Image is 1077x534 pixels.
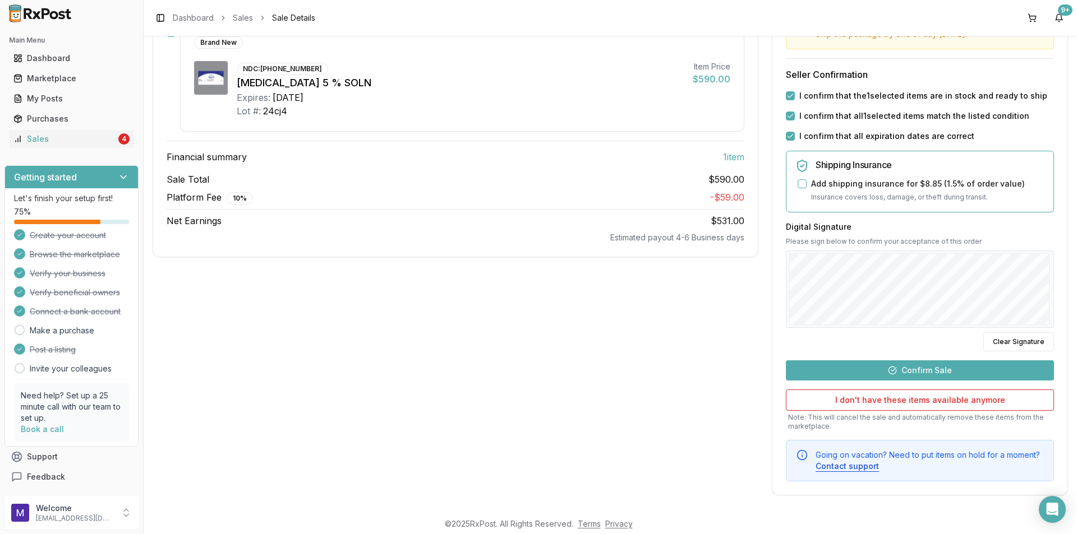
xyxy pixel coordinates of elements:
[799,110,1029,122] label: I confirm that all 1 selected items match the listed condition
[816,160,1044,169] h5: Shipping Insurance
[14,193,129,204] p: Let's finish your setup first!
[167,191,253,205] span: Platform Fee
[30,268,105,279] span: Verify your business
[237,63,328,75] div: NDC: [PHONE_NUMBER]
[693,61,730,72] div: Item Price
[4,110,139,128] button: Purchases
[9,109,134,129] a: Purchases
[693,72,730,86] div: $590.00
[1058,4,1073,16] div: 9+
[786,221,1054,233] h3: Digital Signature
[4,130,139,148] button: Sales4
[811,192,1044,203] p: Insurance covers loss, damage, or theft during transit.
[27,471,65,482] span: Feedback
[167,173,209,186] span: Sale Total
[723,150,744,164] span: 1 item
[21,390,122,424] p: Need help? Set up a 25 minute call with our team to set up.
[9,89,134,109] a: My Posts
[786,237,1054,246] p: Please sign below to confirm your acceptance of this order
[233,12,253,24] a: Sales
[4,69,139,87] button: Marketplace
[13,113,130,124] div: Purchases
[9,48,134,68] a: Dashboard
[272,12,315,24] span: Sale Details
[786,413,1054,431] p: Note: This will cancel the sale and automatically remove these items from the marketplace.
[816,461,879,472] button: Contact support
[9,68,134,89] a: Marketplace
[816,449,1044,472] div: Going on vacation? Need to put items on hold for a moment?
[1050,9,1068,27] button: 9+
[173,12,315,24] nav: breadcrumb
[14,170,77,184] h3: Getting started
[173,12,214,24] a: Dashboard
[273,91,303,104] div: [DATE]
[4,4,76,22] img: RxPost Logo
[30,344,76,355] span: Post a listing
[578,519,601,528] a: Terms
[4,467,139,487] button: Feedback
[30,306,121,317] span: Connect a bank account
[118,133,130,145] div: 4
[30,287,120,298] span: Verify beneficial owners
[36,503,114,514] p: Welcome
[9,36,134,45] h2: Main Menu
[711,215,744,226] span: $531.00
[983,332,1054,351] button: Clear Signature
[237,91,270,104] div: Expires:
[605,519,633,528] a: Privacy
[30,325,94,336] a: Make a purchase
[786,68,1054,81] h3: Seller Confirmation
[237,104,261,118] div: Lot #:
[13,53,130,64] div: Dashboard
[194,36,243,49] div: Brand New
[14,206,31,217] span: 75 %
[4,447,139,467] button: Support
[811,178,1025,189] label: Add shipping insurance for $8.85 ( 1.5 % of order value)
[167,232,744,243] div: Estimated payout 4-6 Business days
[11,504,29,522] img: User avatar
[13,93,130,104] div: My Posts
[1039,496,1066,523] div: Open Intercom Messenger
[167,214,222,227] span: Net Earnings
[710,192,744,203] span: - $59.00
[786,389,1054,411] button: I don't have these items available anymore
[30,363,112,374] a: Invite your colleagues
[4,49,139,67] button: Dashboard
[30,249,120,260] span: Browse the marketplace
[237,75,684,91] div: [MEDICAL_DATA] 5 % SOLN
[194,61,228,95] img: Xiidra 5 % SOLN
[4,90,139,108] button: My Posts
[799,131,974,142] label: I confirm that all expiration dates are correct
[9,129,134,149] a: Sales4
[13,133,116,145] div: Sales
[13,73,130,84] div: Marketplace
[227,192,253,205] div: 10 %
[708,173,744,186] span: $590.00
[799,90,1047,101] label: I confirm that the 1 selected items are in stock and ready to ship
[167,150,247,164] span: Financial summary
[263,104,287,118] div: 24cj4
[21,424,64,434] a: Book a call
[36,514,114,523] p: [EMAIL_ADDRESS][DOMAIN_NAME]
[786,360,1054,380] button: Confirm Sale
[30,230,106,241] span: Create your account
